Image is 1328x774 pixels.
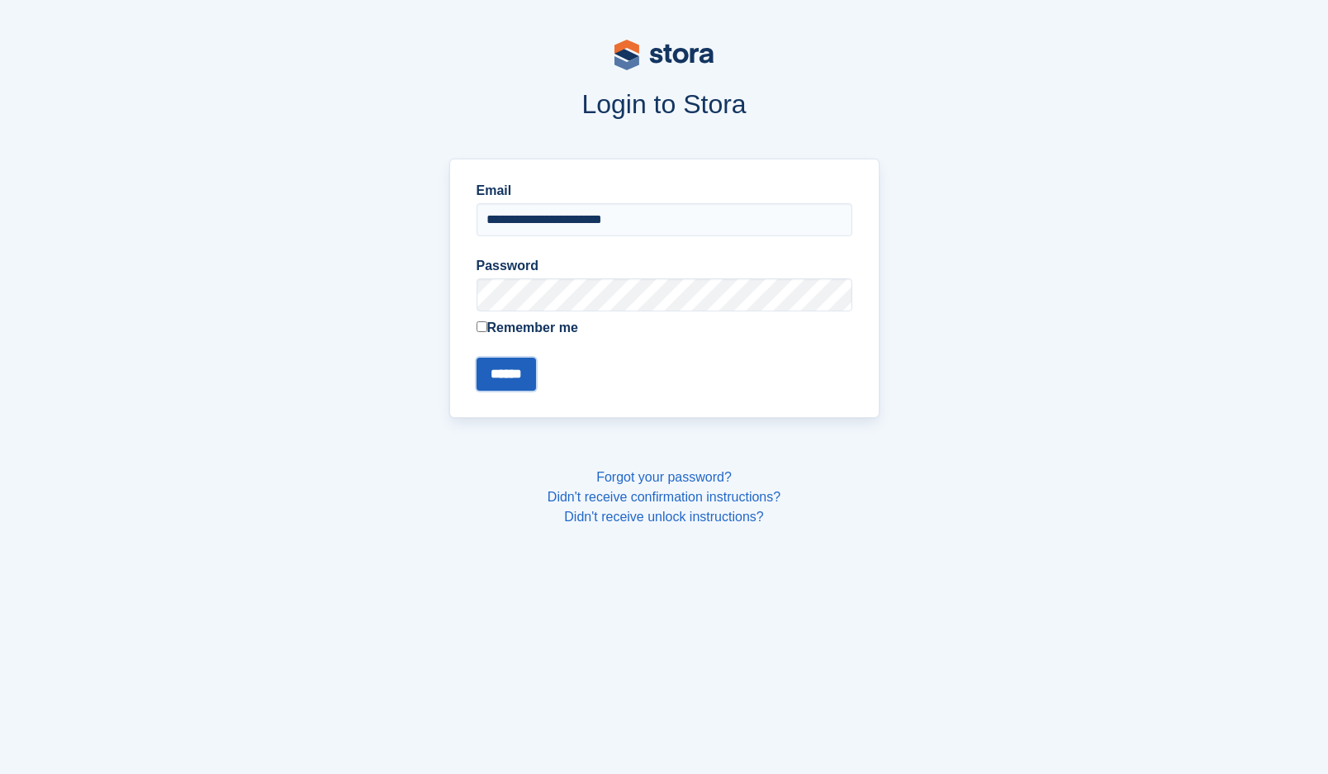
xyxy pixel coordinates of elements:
[548,490,780,504] a: Didn't receive confirmation instructions?
[614,40,714,70] img: stora-logo-53a41332b3708ae10de48c4981b4e9114cc0af31d8433b30ea865607fb682f29.svg
[477,256,852,276] label: Password
[596,470,732,484] a: Forgot your password?
[564,510,763,524] a: Didn't receive unlock instructions?
[477,321,487,332] input: Remember me
[134,89,1194,119] h1: Login to Stora
[477,181,852,201] label: Email
[477,318,852,338] label: Remember me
